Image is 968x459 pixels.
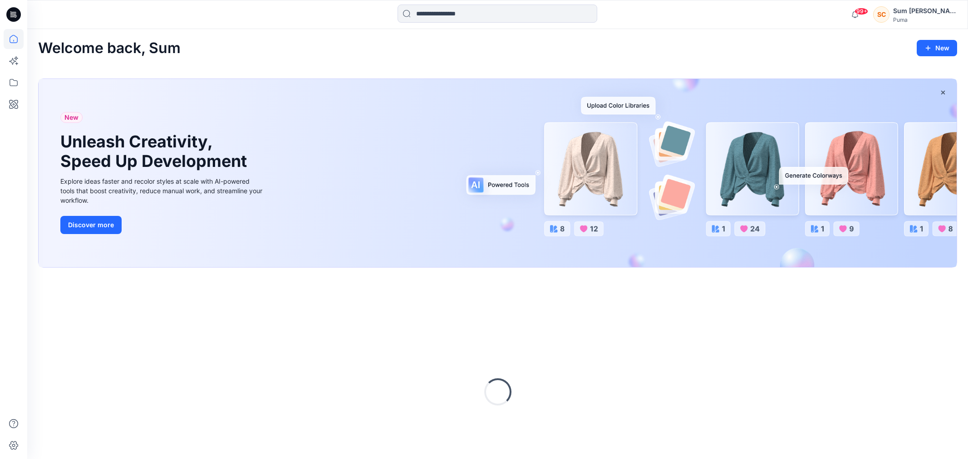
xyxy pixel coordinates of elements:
[855,8,868,15] span: 99+
[60,216,265,234] a: Discover more
[893,5,957,16] div: Sum [PERSON_NAME]
[64,112,79,123] span: New
[38,40,181,57] h2: Welcome back, Sum
[873,6,889,23] div: SC
[60,216,122,234] button: Discover more
[917,40,957,56] button: New
[893,16,957,23] div: Puma
[60,176,265,205] div: Explore ideas faster and recolor styles at scale with AI-powered tools that boost creativity, red...
[60,132,251,171] h1: Unleash Creativity, Speed Up Development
